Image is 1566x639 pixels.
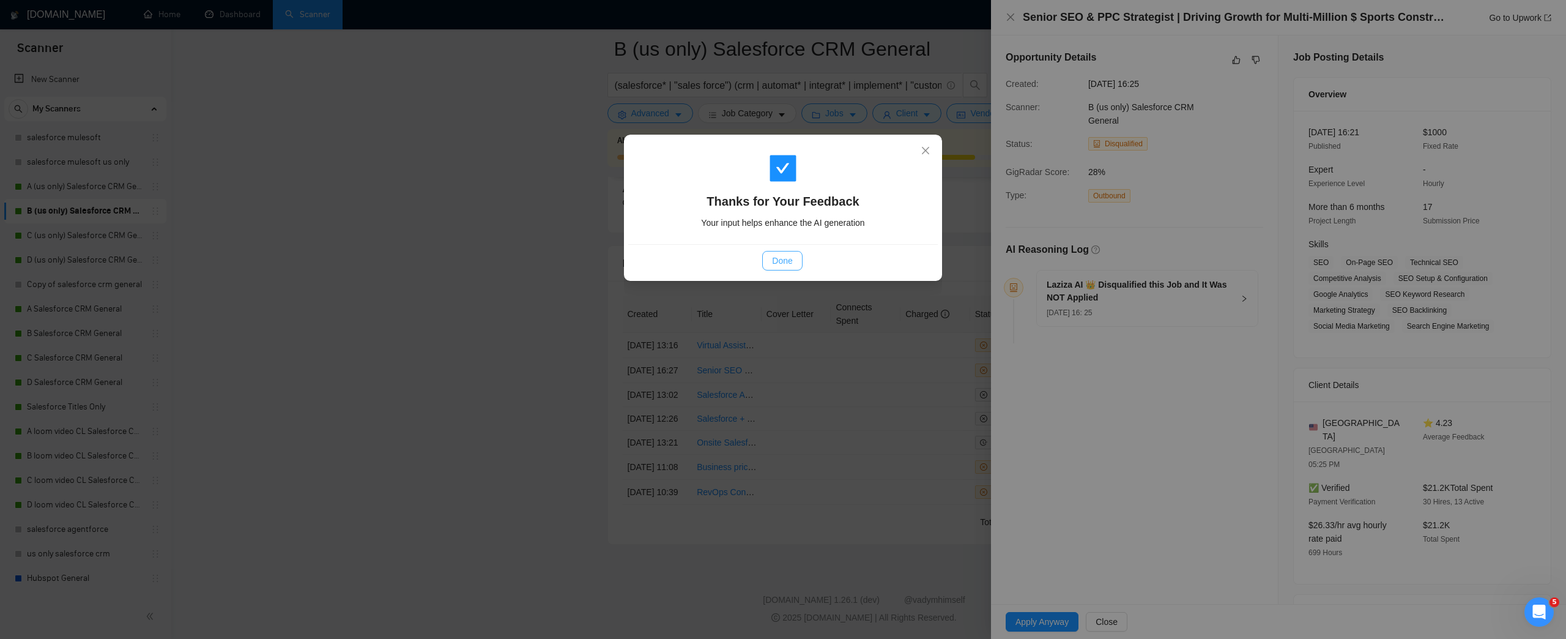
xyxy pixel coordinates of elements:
[701,218,864,228] span: Your input helps enhance the AI generation
[909,135,942,168] button: Close
[643,193,923,210] h4: Thanks for Your Feedback
[1549,597,1559,607] span: 5
[762,251,802,271] button: Done
[1524,597,1554,627] iframe: Intercom live chat
[768,154,798,183] span: check-square
[772,254,792,267] span: Done
[921,146,930,155] span: close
